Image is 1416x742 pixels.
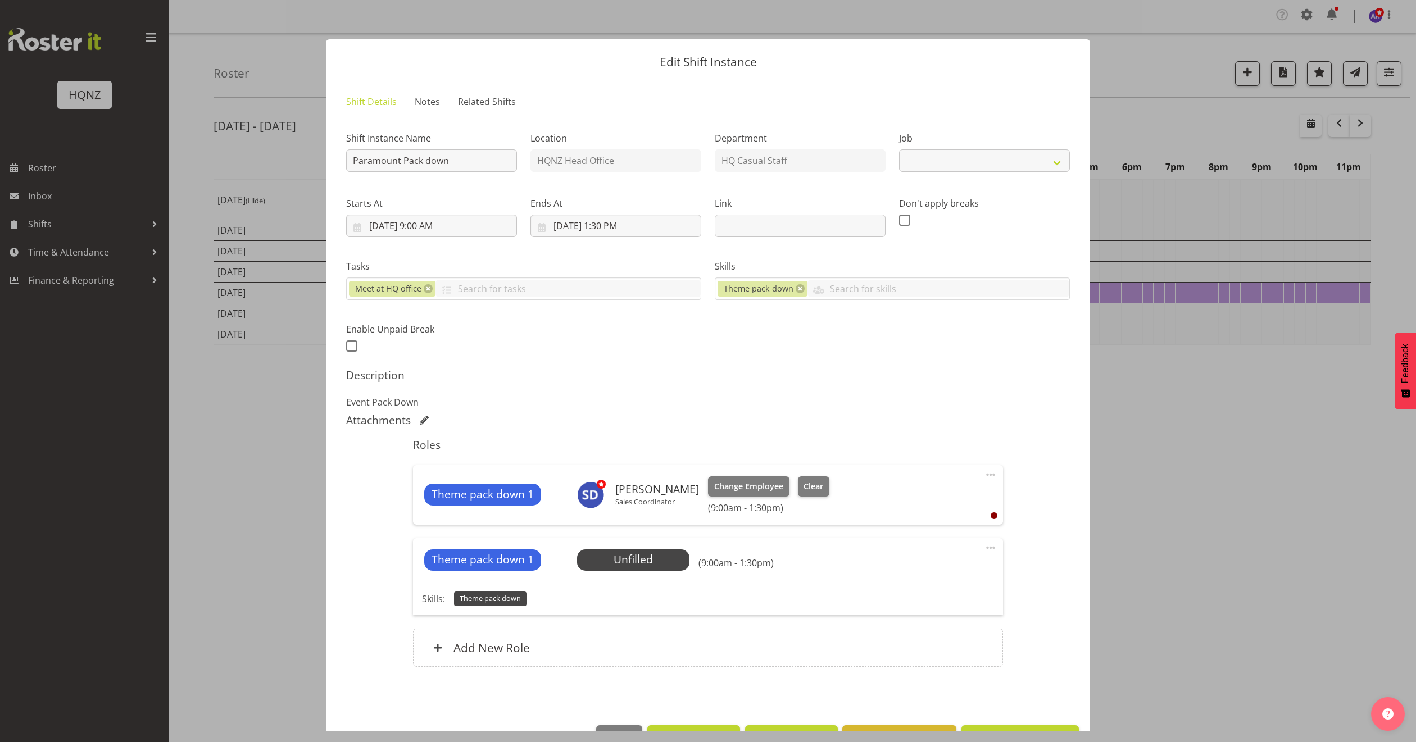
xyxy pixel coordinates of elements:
label: Tasks [346,260,701,273]
h5: Description [346,368,1070,382]
div: User is clocked out [991,512,997,519]
h6: (9:00am - 1:30pm) [708,502,829,513]
label: Department [715,131,886,145]
span: Theme pack down [460,593,521,604]
label: Enable Unpaid Break [346,322,517,336]
p: Sales Coordinator [615,497,699,506]
span: Change Employee [714,480,783,493]
input: Click to select... [530,215,701,237]
label: Don't apply breaks [899,197,1070,210]
p: Event Pack Down [346,395,1070,409]
input: Click to select... [346,215,517,237]
span: Meet at HQ office [355,283,421,295]
label: Link [715,197,886,210]
span: Clear [804,480,823,493]
span: Unfilled [614,552,653,567]
h6: [PERSON_NAME] [615,483,699,495]
input: Search for skills [807,280,1069,297]
h5: Attachments [346,413,411,427]
button: Change Employee [708,476,789,497]
img: simone-dekker10433.jpg [577,481,604,508]
p: Edit Shift Instance [337,56,1079,68]
span: Theme pack down 1 [432,552,534,568]
button: Feedback - Show survey [1395,333,1416,409]
img: help-xxl-2.png [1382,708,1394,720]
input: Shift Instance Name [346,149,517,172]
label: Shift Instance Name [346,131,517,145]
p: Skills: [422,592,445,606]
span: Related Shifts [458,95,516,108]
label: Job [899,131,1070,145]
label: Ends At [530,197,701,210]
label: Skills [715,260,1070,273]
span: Feedback [1400,344,1410,383]
label: Starts At [346,197,517,210]
span: Notes [415,95,440,108]
span: Shift Details [346,95,397,108]
span: Theme pack down 1 [432,486,534,503]
h6: (9:00am - 1:30pm) [698,557,774,568]
span: Theme pack down [724,283,793,295]
label: Location [530,131,701,145]
h5: Roles [413,438,1002,452]
button: Clear [798,476,830,497]
h6: Add New Role [453,640,530,655]
input: Search for tasks [435,280,701,297]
